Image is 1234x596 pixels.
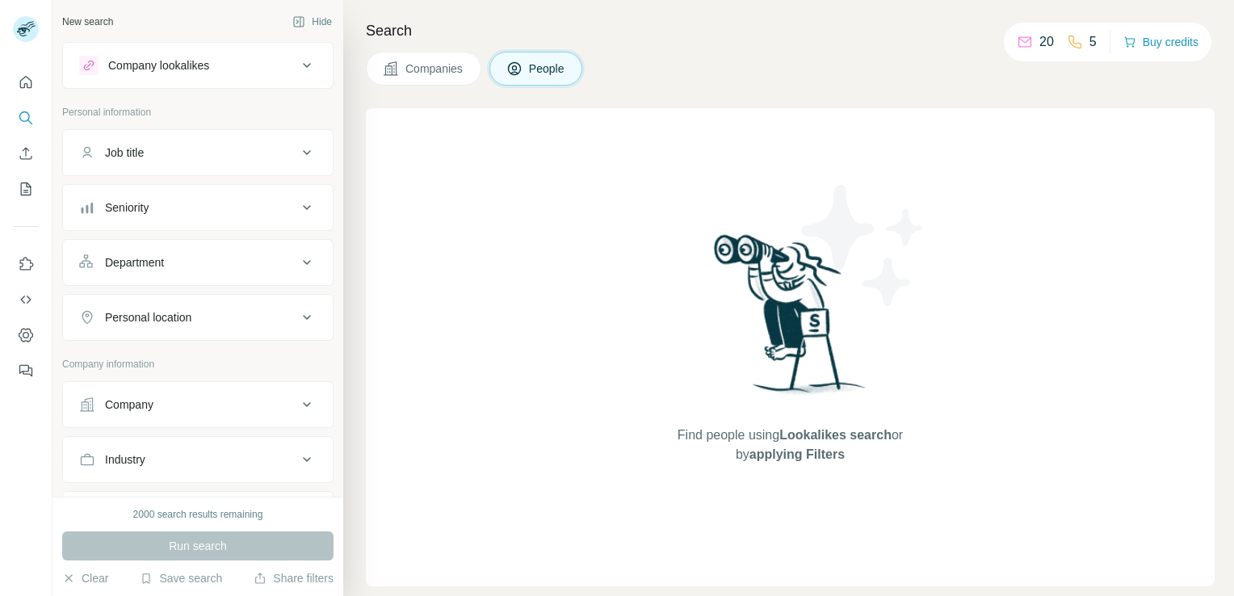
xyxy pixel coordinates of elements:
[62,15,113,29] div: New search
[108,57,209,73] div: Company lookalikes
[13,68,39,97] button: Quick start
[105,254,164,271] div: Department
[62,105,334,120] p: Personal information
[62,570,108,586] button: Clear
[366,19,1215,42] h4: Search
[1039,32,1054,52] p: 20
[13,250,39,279] button: Use Surfe on LinkedIn
[63,440,333,479] button: Industry
[133,507,263,522] div: 2000 search results remaining
[63,243,333,282] button: Department
[63,133,333,172] button: Job title
[13,356,39,385] button: Feedback
[140,570,222,586] button: Save search
[63,188,333,227] button: Seniority
[1089,32,1097,52] p: 5
[707,230,875,410] img: Surfe Illustration - Woman searching with binoculars
[13,285,39,314] button: Use Surfe API
[63,46,333,85] button: Company lookalikes
[749,447,845,461] span: applying Filters
[63,298,333,337] button: Personal location
[281,10,343,34] button: Hide
[63,495,333,534] button: HQ location
[779,428,892,442] span: Lookalikes search
[105,397,153,413] div: Company
[405,61,464,77] span: Companies
[254,570,334,586] button: Share filters
[105,199,149,216] div: Seniority
[1123,31,1198,53] button: Buy credits
[13,174,39,204] button: My lists
[529,61,566,77] span: People
[13,321,39,350] button: Dashboard
[62,357,334,371] p: Company information
[661,426,919,464] span: Find people using or by
[13,139,39,168] button: Enrich CSV
[791,173,936,318] img: Surfe Illustration - Stars
[105,451,145,468] div: Industry
[105,145,144,161] div: Job title
[13,103,39,132] button: Search
[105,309,191,325] div: Personal location
[63,385,333,424] button: Company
